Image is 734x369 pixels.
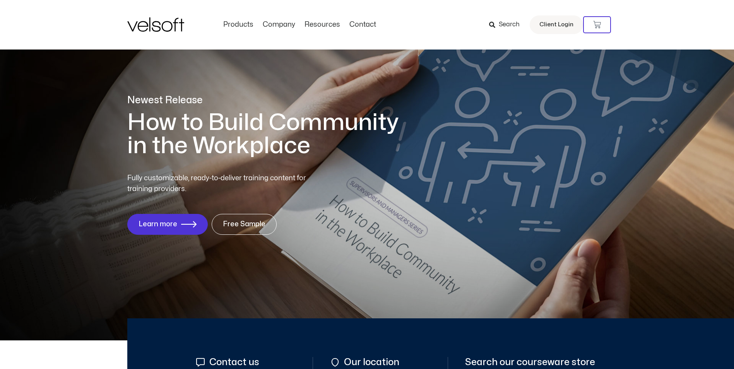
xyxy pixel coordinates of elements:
[127,17,184,32] img: Velsoft Training Materials
[499,20,520,30] span: Search
[127,111,410,157] h1: How to Build Community in the Workplace
[530,15,583,34] a: Client Login
[465,357,595,367] span: Search our courseware store
[212,214,277,235] a: Free Sample
[207,357,259,367] span: Contact us
[219,20,381,29] nav: Menu
[300,20,345,29] a: ResourcesMenu Toggle
[258,20,300,29] a: CompanyMenu Toggle
[223,220,265,228] span: Free Sample
[489,18,525,31] a: Search
[539,20,573,30] span: Client Login
[127,214,208,235] a: Learn more
[127,94,410,107] p: Newest Release
[342,357,399,367] span: Our location
[345,20,381,29] a: ContactMenu Toggle
[219,20,258,29] a: ProductsMenu Toggle
[139,220,177,228] span: Learn more
[127,173,320,195] p: Fully customizable, ready-to-deliver training content for training providers.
